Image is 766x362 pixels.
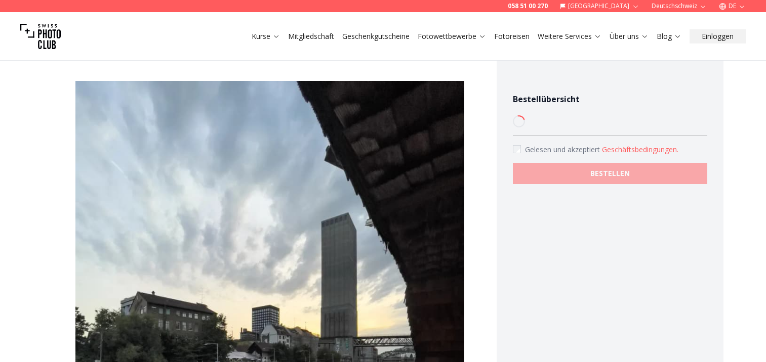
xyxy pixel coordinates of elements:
b: BESTELLEN [590,168,630,178]
button: Mitgliedschaft [284,29,338,43]
img: Swiss photo club [20,16,61,57]
button: Geschenkgutscheine [338,29,414,43]
a: Kurse [252,31,280,41]
span: Gelesen und akzeptiert [525,145,602,154]
button: BESTELLEN [513,163,707,184]
a: Fotoreisen [494,31,530,41]
a: Über uns [610,31,649,41]
button: Kurse [248,29,284,43]
button: Einloggen [690,29,746,43]
button: Weitere Services [534,29,606,43]
a: Fotowettbewerbe [418,31,486,41]
button: Blog [653,29,686,43]
button: Über uns [606,29,653,43]
a: Geschenkgutscheine [342,31,410,41]
a: Blog [657,31,681,41]
button: Accept termsGelesen und akzeptiert [602,145,678,155]
button: Fotoreisen [490,29,534,43]
a: Weitere Services [538,31,601,41]
a: 058 51 00 270 [508,2,548,10]
button: Fotowettbewerbe [414,29,490,43]
h4: Bestellübersicht [513,93,707,105]
a: Mitgliedschaft [288,31,334,41]
input: Accept terms [513,145,521,153]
